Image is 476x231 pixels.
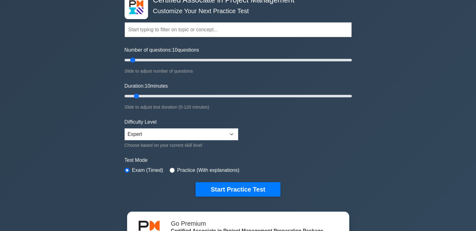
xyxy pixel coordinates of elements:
label: Test Mode [125,157,352,164]
div: Choose based on your current skill level [125,141,238,149]
span: 10 [172,47,178,53]
button: Start Practice Test [196,182,280,197]
label: Number of questions: questions [125,46,199,54]
div: Slide to adjust test duration (5-120 minutes) [125,103,352,111]
span: 10 [145,83,150,89]
label: Duration: minutes [125,82,168,90]
label: Practice (With explanations) [177,167,239,174]
input: Start typing to filter on topic or concept... [125,22,352,37]
label: Exam (Timed) [132,167,163,174]
label: Difficulty Level [125,118,157,126]
div: Slide to adjust number of questions [125,67,352,75]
